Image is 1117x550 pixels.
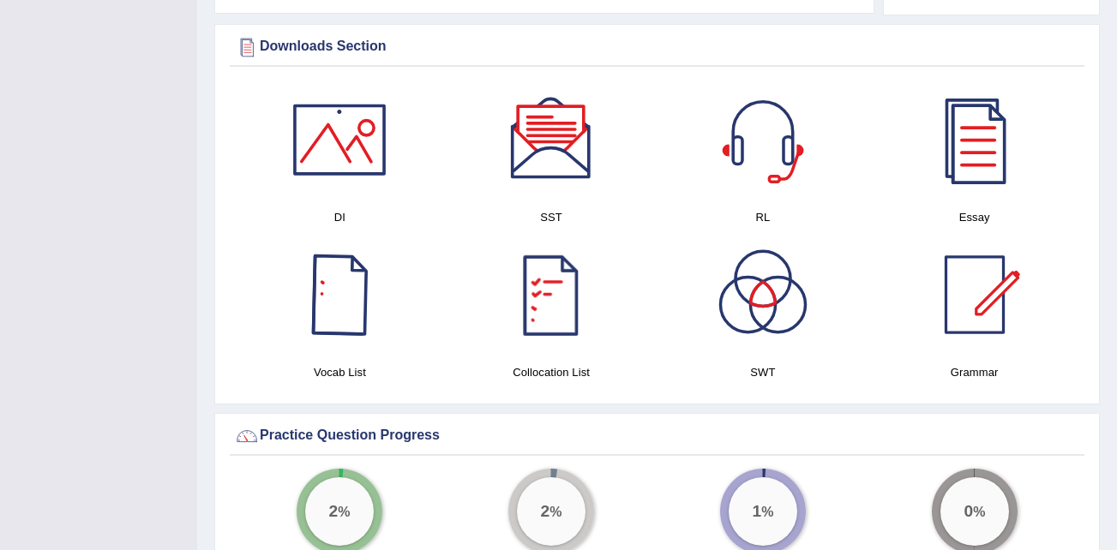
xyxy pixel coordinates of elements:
div: % [305,477,374,546]
big: 0 [964,502,973,521]
big: 2 [329,502,339,521]
div: % [729,477,797,546]
big: 1 [752,502,761,521]
div: % [940,477,1009,546]
h4: Collocation List [454,363,649,381]
h4: Vocab List [243,363,437,381]
h4: Grammar [877,363,1072,381]
div: Downloads Section [234,34,1080,60]
div: Practice Question Progress [234,423,1080,449]
div: % [517,477,586,546]
h4: RL [666,208,861,226]
h4: SWT [666,363,861,381]
big: 2 [541,502,550,521]
h4: DI [243,208,437,226]
h4: SST [454,208,649,226]
h4: Essay [877,208,1072,226]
